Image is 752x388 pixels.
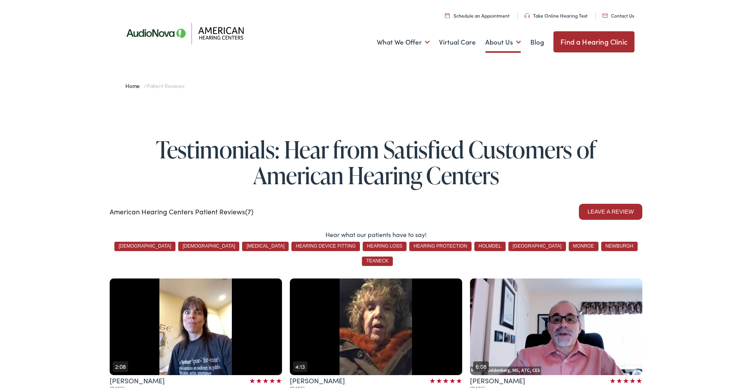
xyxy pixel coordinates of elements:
section: Filters [110,230,642,269]
span: ★ [275,375,282,385]
button: Play [110,278,282,375]
span: ★ [442,375,449,385]
a: Find a Hearing Clinic [553,31,634,52]
button: hearing protection [409,242,472,251]
img: utility icon [524,13,530,18]
span: ★ [429,375,436,385]
img: utility icon [602,14,608,18]
span: ★ [629,375,636,385]
a: About Us [485,28,521,57]
button: hearing loss [363,242,407,251]
a: Contact Us [602,12,634,19]
span: / [125,82,184,90]
span: ★ [636,375,642,385]
span: ★ [262,375,269,385]
span: ★ [436,375,442,385]
button: Leave a Review [579,204,642,220]
a: Blog [530,28,544,57]
div: My rating: 5 out of 5 [196,377,282,384]
button: Play [470,278,642,375]
button: [DEMOGRAPHIC_DATA] [178,242,239,251]
div: 4:13 [293,361,307,372]
div: Recorded by Karen [290,377,376,384]
button: teaneck [362,257,393,266]
span: ★ [255,375,262,385]
div: My rating: 5 out of 5 [376,377,462,384]
span: ★ [269,375,275,385]
button: [GEOGRAPHIC_DATA] [508,242,566,251]
span: ★ [249,375,255,385]
button: [MEDICAL_DATA] [242,242,289,251]
a: What We Offer [377,28,430,57]
img: utility icon [445,13,450,18]
div: 2:08 [113,361,128,372]
button: newburgh [601,242,638,251]
span: ★ [449,375,456,385]
button: monroe [569,242,598,251]
span: ★ [616,375,622,385]
button: [DEMOGRAPHIC_DATA] [114,242,175,251]
span: ★ [609,375,616,385]
a: Schedule an Appointment [445,12,510,19]
span: (7) [245,207,253,216]
a: Virtual Care [439,28,476,57]
a: Take Online Hearing Test [524,12,587,19]
button: Play [290,278,462,375]
div: 6:08 [473,361,489,372]
a: Home [125,82,144,90]
button: hearing device fitting [291,242,360,251]
div: My rating: 5 out of 5 [556,377,642,384]
span: Patient Reviews [146,82,184,90]
h1: Testimonials: Hear from Satisfied Customers of American Hearing Centers [110,137,642,188]
span: ★ [622,375,629,385]
div: Recorded by Michael [470,377,556,384]
div: Recorded by Maxine [110,377,196,384]
section: Hear what our patients have to say! [110,230,642,239]
span: ★ [456,375,462,385]
button: holmdel [474,242,506,251]
span: American Hearing Centers Patient Reviews [110,207,253,217]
